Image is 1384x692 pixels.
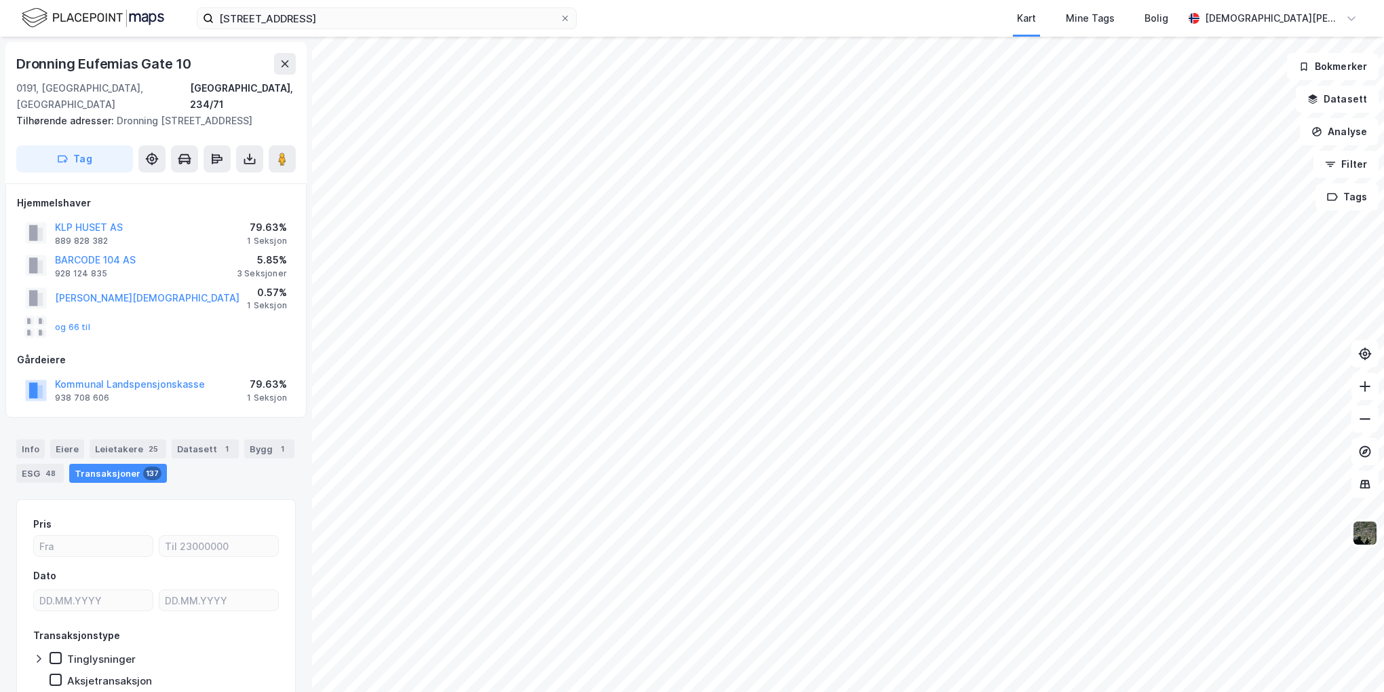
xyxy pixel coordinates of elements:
[43,467,58,480] div: 48
[214,8,560,29] input: Søk på adresse, matrikkel, gårdeiere, leietakere eller personer
[1296,86,1379,113] button: Datasett
[247,393,287,403] div: 1 Seksjon
[1017,10,1036,26] div: Kart
[244,439,294,458] div: Bygg
[1313,151,1379,178] button: Filter
[55,393,109,403] div: 938 708 606
[22,6,164,30] img: logo.f888ab2527a4732fd821a326f86c7f29.svg
[143,467,161,480] div: 137
[1315,183,1379,211] button: Tags
[16,439,45,458] div: Info
[16,115,117,126] span: Tilhørende adresser:
[247,219,287,236] div: 79.63%
[247,300,287,311] div: 1 Seksjon
[172,439,239,458] div: Datasett
[1352,520,1378,546] img: 9k=
[50,439,84,458] div: Eiere
[220,442,233,456] div: 1
[67,674,152,687] div: Aksjetransaksjon
[55,236,108,247] div: 889 828 382
[90,439,166,458] div: Leietakere
[16,80,190,113] div: 0191, [GEOGRAPHIC_DATA], [GEOGRAPHIC_DATA]
[16,464,64,483] div: ESG
[17,352,295,368] div: Gårdeiere
[33,568,56,584] div: Dato
[1205,10,1341,26] div: [DEMOGRAPHIC_DATA][PERSON_NAME]
[55,268,107,279] div: 928 124 835
[33,627,120,644] div: Transaksjonstype
[67,653,136,666] div: Tinglysninger
[275,442,289,456] div: 1
[159,536,278,556] input: Til 23000000
[247,285,287,301] div: 0.57%
[34,536,153,556] input: Fra
[159,590,278,611] input: DD.MM.YYYY
[1300,118,1379,145] button: Analyse
[34,590,153,611] input: DD.MM.YYYY
[190,80,296,113] div: [GEOGRAPHIC_DATA], 234/71
[1316,627,1384,692] iframe: Chat Widget
[237,252,287,268] div: 5.85%
[247,376,287,393] div: 79.63%
[16,53,194,75] div: Dronning Eufemias Gate 10
[1145,10,1168,26] div: Bolig
[1066,10,1115,26] div: Mine Tags
[146,442,161,456] div: 25
[33,516,52,532] div: Pris
[247,236,287,247] div: 1 Seksjon
[17,195,295,211] div: Hjemmelshaver
[1287,53,1379,80] button: Bokmerker
[16,113,285,129] div: Dronning [STREET_ADDRESS]
[16,145,133,172] button: Tag
[69,464,167,483] div: Transaksjoner
[237,268,287,279] div: 3 Seksjoner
